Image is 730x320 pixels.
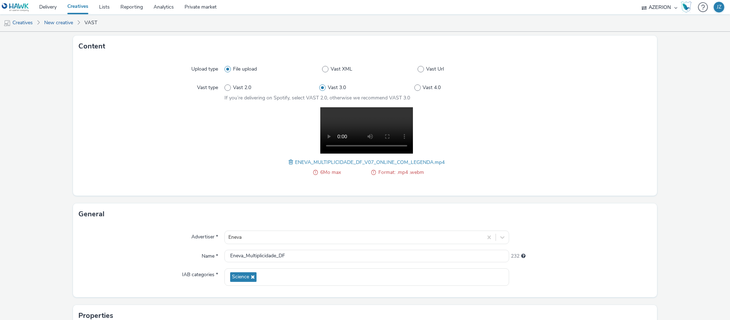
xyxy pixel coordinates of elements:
[295,159,445,166] span: ENEVA_MULTIPLICIDADE_DF_V07_ONLINE_COM_LEGENDA.mp4
[224,250,509,262] input: Name
[681,1,692,13] img: Hawk Academy
[328,84,346,91] span: Vast 3.0
[2,3,29,12] img: undefined Logo
[224,94,410,101] span: If you’re delivering on Spotify, select VAST 2.0, otherwise we recommend VAST 3.0
[199,250,221,260] label: Name *
[521,253,526,260] div: Maximum 255 characters
[331,66,352,73] span: Vast XML
[717,2,721,12] div: JZ
[681,1,694,13] a: Hawk Academy
[4,20,11,27] img: mobile
[378,168,424,177] span: Format: .mp4 .webm
[233,84,251,91] span: Vast 2.0
[194,81,221,91] label: Vast type
[78,41,105,52] h3: Content
[320,168,366,177] span: 6Mo max
[511,253,519,260] span: 232
[188,231,221,241] label: Advertiser *
[41,14,77,31] a: New creative
[81,14,101,31] a: VAST
[232,274,249,280] span: Science
[426,66,444,73] span: Vast Url
[179,268,221,278] label: IAB categories *
[78,209,104,220] h3: General
[188,63,221,73] label: Upload type
[233,66,257,73] span: File upload
[423,84,441,91] span: Vast 4.0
